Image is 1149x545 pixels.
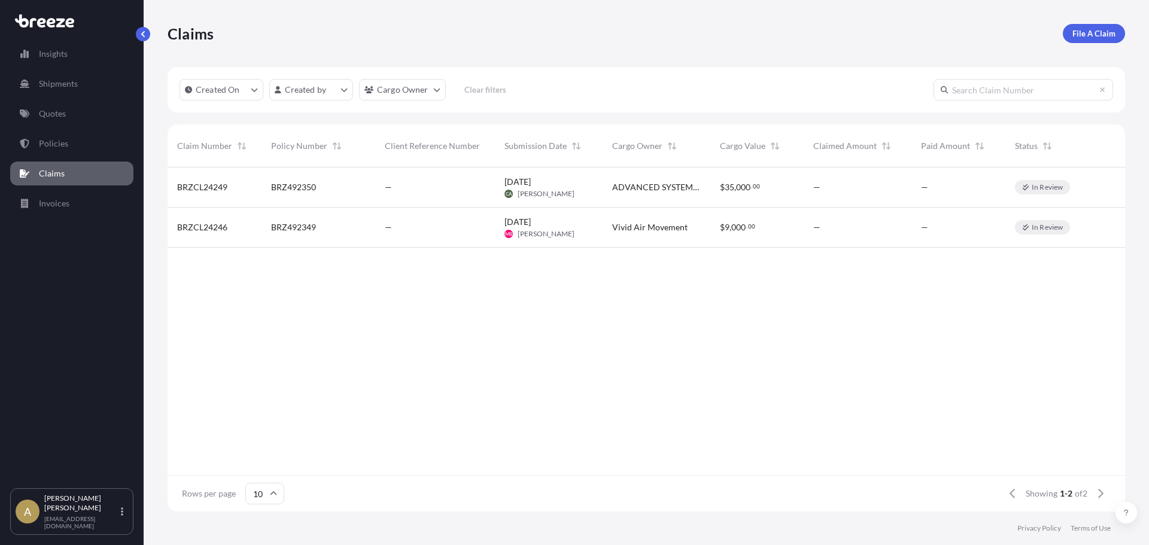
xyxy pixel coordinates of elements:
button: cargoOwner Filter options [359,79,446,101]
button: Sort [1040,139,1054,153]
p: Claims [168,24,214,43]
button: createdBy Filter options [269,79,353,101]
input: Search Claim Number [934,79,1113,101]
button: Sort [235,139,249,153]
p: Created by [285,84,327,96]
span: , [734,183,736,191]
span: , [729,223,731,232]
a: Shipments [10,72,133,96]
a: Insights [10,42,133,66]
button: createdOn Filter options [180,79,263,101]
span: Client Reference Number [385,140,480,152]
span: 00 [748,224,755,229]
span: 000 [736,183,750,191]
span: CA [506,188,512,200]
span: — [385,181,392,193]
span: Cargo Value [720,140,765,152]
span: — [921,221,928,233]
span: Vivid Air Movement [612,221,688,233]
p: Created On [196,84,240,96]
a: Policies [10,132,133,156]
span: 9 [725,223,729,232]
span: Status [1015,140,1038,152]
span: 35 [725,183,734,191]
a: Quotes [10,102,133,126]
span: $ [720,223,725,232]
button: Sort [879,139,893,153]
button: Sort [665,139,679,153]
span: [DATE] [504,176,531,188]
span: . [751,184,752,188]
span: BRZCL24249 [177,181,227,193]
span: Paid Amount [921,140,970,152]
span: — [813,181,820,193]
p: File A Claim [1072,28,1115,39]
span: BRZCL24246 [177,221,227,233]
button: Sort [330,139,344,153]
a: File A Claim [1063,24,1125,43]
p: Shipments [39,78,78,90]
span: MB [505,228,512,240]
span: 00 [753,184,760,188]
p: Claims [39,168,65,179]
span: Policy Number [271,140,327,152]
p: In Review [1032,182,1063,192]
span: Cargo Owner [612,140,662,152]
span: ADVANCED SYSTEMS CO [612,181,701,193]
p: Quotes [39,108,66,120]
span: $ [720,183,725,191]
span: — [385,221,392,233]
p: Invoices [39,197,69,209]
p: In Review [1032,223,1063,232]
span: BRZ492350 [271,181,316,193]
span: Rows per page [182,488,236,500]
button: Clear filters [452,80,519,99]
span: of 2 [1075,488,1087,500]
span: [DATE] [504,216,531,228]
span: Claimed Amount [813,140,877,152]
a: Terms of Use [1071,523,1111,533]
span: . [746,224,747,229]
p: [PERSON_NAME] [PERSON_NAME] [44,494,118,513]
button: Sort [972,139,987,153]
p: Cargo Owner [377,84,428,96]
button: Sort [482,139,497,153]
span: — [813,221,820,233]
a: Claims [10,162,133,185]
p: [EMAIL_ADDRESS][DOMAIN_NAME] [44,515,118,529]
span: 000 [731,223,746,232]
p: Clear filters [464,84,506,96]
a: Invoices [10,191,133,215]
button: Sort [768,139,782,153]
a: Privacy Policy [1017,523,1061,533]
span: 1-2 [1060,488,1072,500]
span: [PERSON_NAME] [518,189,574,199]
p: Insights [39,48,68,60]
span: Claim Number [177,140,232,152]
span: [PERSON_NAME] [518,229,574,239]
span: Submission Date [504,140,567,152]
span: — [921,181,928,193]
button: Sort [569,139,583,153]
span: Showing [1026,488,1057,500]
span: A [24,506,31,517]
p: Policies [39,138,68,150]
span: BRZ492349 [271,221,316,233]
